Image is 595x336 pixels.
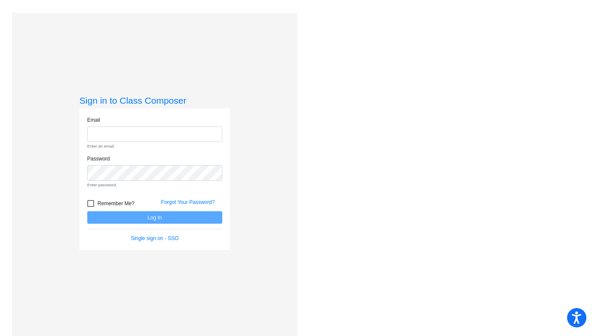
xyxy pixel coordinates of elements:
span: Remember Me? [98,198,135,209]
button: Log In [87,211,222,224]
a: Forgot Your Password? [161,199,215,205]
small: Enter an email. [87,143,222,149]
a: Single sign on - SSO [131,235,178,241]
label: Password [87,155,110,163]
label: Email [87,116,100,124]
h3: Sign in to Class Composer [80,95,230,106]
small: Enter password. [87,182,222,188]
